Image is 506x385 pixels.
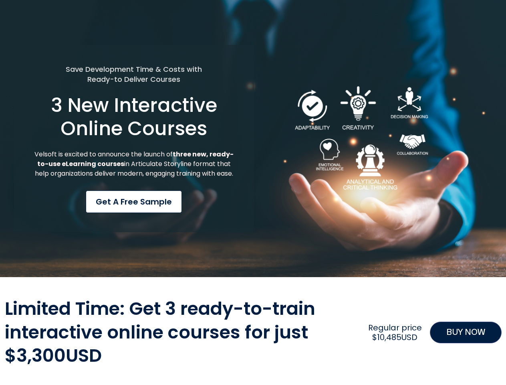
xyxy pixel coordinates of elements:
strong: three new, ready-to-use eLearning courses [37,150,234,168]
span: Get a Free Sample [96,196,172,208]
h2: Regular price $10,485USD [364,323,425,342]
h5: Save Development Time & Costs with Ready-to Deliver Courses [33,64,235,84]
a: Get a Free Sample [86,190,182,213]
h1: 3 New Interactive Online Courses [33,94,235,140]
h2: Limited Time: Get 3 ready-to-train interactive online courses for just $3,300USD [5,297,361,368]
span: BUY NOW [446,326,485,339]
p: Velsoft is excited to announce the launch of in Articulate Storyline format that help organizatio... [33,150,235,178]
a: BUY NOW [430,322,502,343]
